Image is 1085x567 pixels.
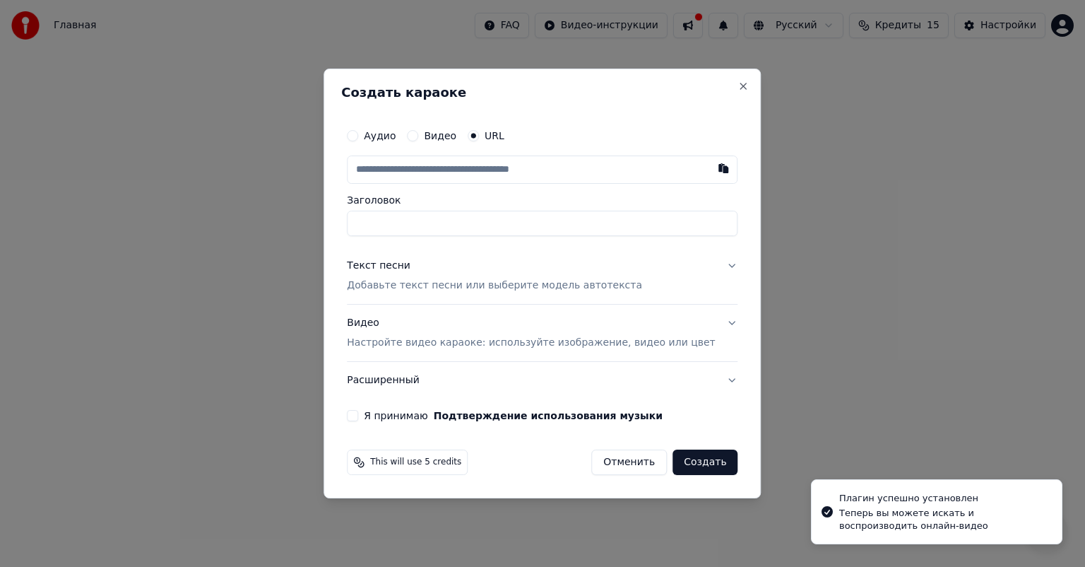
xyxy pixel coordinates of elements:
p: Добавьте текст песни или выберите модель автотекста [347,279,642,293]
label: Я принимаю [364,411,663,421]
h2: Создать караоке [341,86,743,99]
p: Настройте видео караоке: используйте изображение, видео или цвет [347,336,715,350]
div: Видео [347,316,715,350]
button: Расширенный [347,362,737,399]
label: Видео [424,131,456,141]
button: Я принимаю [434,411,663,421]
div: Текст песни [347,259,410,273]
button: ВидеоНастройте видео караоке: используйте изображение, видео или цвет [347,305,737,361]
label: Заголовок [347,195,737,205]
button: Создать [672,450,737,475]
button: Текст песниДобавьте текст песни или выберите модель автотекста [347,247,737,304]
button: Отменить [591,450,667,475]
label: URL [485,131,504,141]
span: This will use 5 credits [370,457,461,468]
label: Аудио [364,131,396,141]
